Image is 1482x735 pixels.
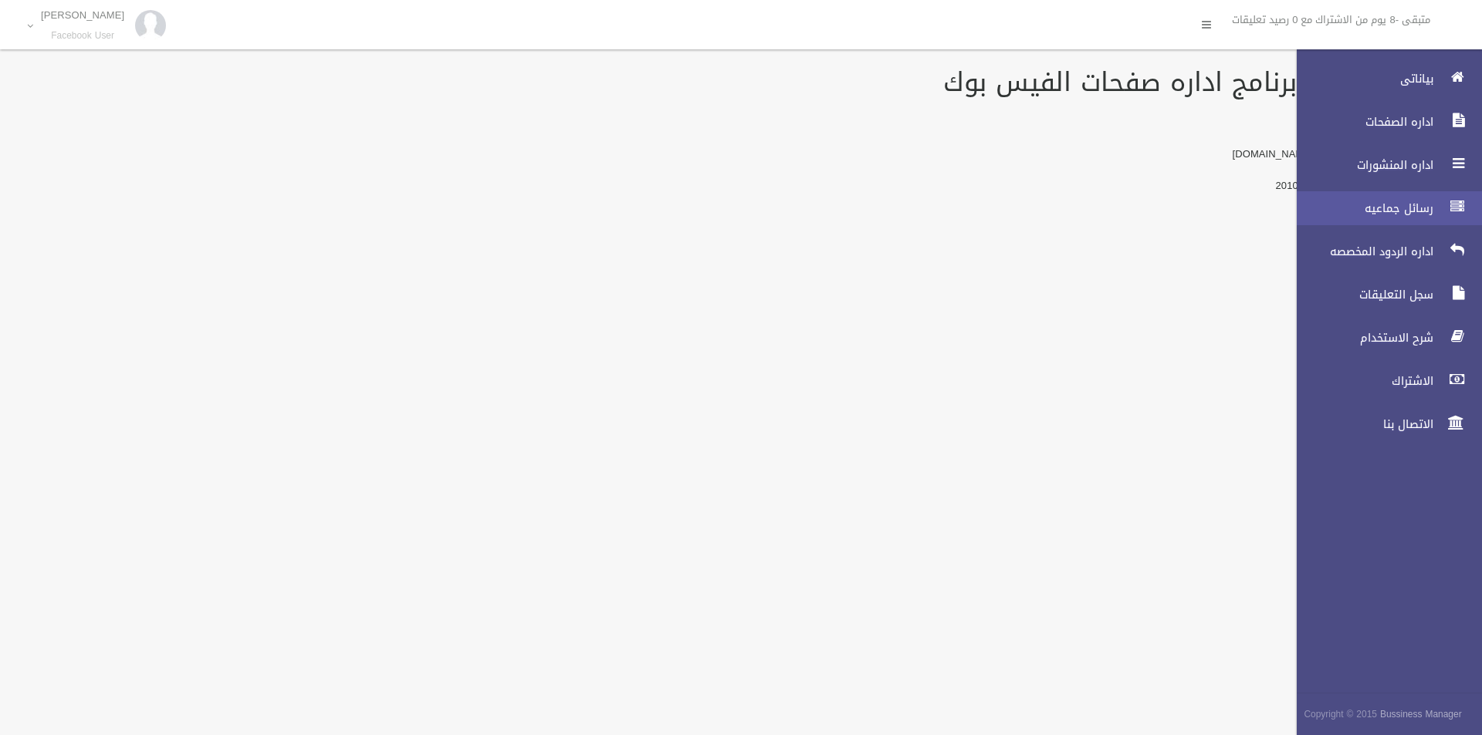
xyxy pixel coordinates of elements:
strong: Bussiness Manager [1380,706,1462,723]
img: 84628273_176159830277856_972693363922829312_n.jpg [135,10,166,41]
span: الاتصال بنا [1284,416,1438,432]
span: سجل التعليقات [1284,287,1438,302]
span: رسائل جماعيه [1284,201,1438,216]
p: [PERSON_NAME] [41,9,124,21]
span: بياناتى [1284,71,1438,86]
span: اداره المنشورات [1284,157,1438,173]
h2: للاتصال بنا : [19,115,1414,135]
span: Copyright © 2015 [1304,706,1377,723]
a: الاشتراك [1284,364,1482,398]
span: شرح الاستخدام [1284,330,1438,346]
a: اداره الردود المخصصه [1284,234,1482,268]
a: [URL][DOMAIN_NAME] [1233,144,1340,164]
span: اداره الصفحات [1284,114,1438,130]
span: الاشتراك [1284,373,1438,389]
a: اداره المنشورات [1284,148,1482,182]
span: اداره الردود المخصصه [1284,244,1438,259]
a: رسائل جماعيه [1284,191,1482,225]
a: الاتصال بنا [1284,407,1482,441]
p: الاتصال بنا على 201025837586 [19,177,1414,195]
small: Facebook User [41,30,124,42]
a: شرح الاستخدام [1284,321,1482,355]
h1: مرحبا فى برنامج اداره صفحات الفيس بوك [19,68,1414,96]
a: اداره الصفحات [1284,105,1482,139]
a: سجل التعليقات [1284,278,1482,312]
a: بياناتى [1284,62,1482,96]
